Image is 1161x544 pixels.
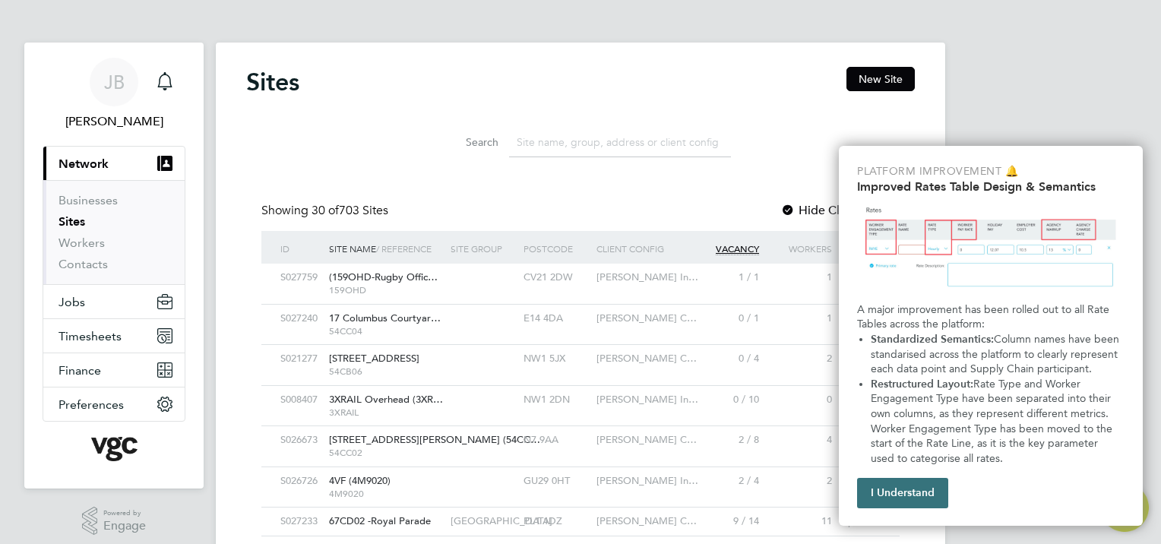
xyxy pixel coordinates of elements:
[836,231,884,266] div: Status
[43,58,185,131] a: Go to account details
[520,508,593,536] div: PL1 1DZ
[59,363,101,378] span: Finance
[329,514,431,527] span: 67CD02 -Royal Parade
[763,305,836,333] div: 1
[59,329,122,343] span: Timesheets
[871,378,1115,465] span: Rate Type and Worker Engagement Type have been separated into their own columns, as they represen...
[451,514,552,527] span: [GEOGRAPHIC_DATA]
[329,284,443,296] span: 159OHD
[690,345,763,373] div: 0 / 4
[763,264,836,292] div: 1
[596,474,698,487] span: [PERSON_NAME] In…
[520,467,593,495] div: GU29 0HT
[329,488,443,500] span: 4M9020
[59,257,108,271] a: Contacts
[277,467,325,495] div: S026726
[857,179,1125,194] h2: Improved Rates Table Design & Semantics
[520,264,593,292] div: CV21 2DW
[329,352,419,365] span: [STREET_ADDRESS]
[59,214,85,229] a: Sites
[509,128,731,157] input: Site name, group, address or client config
[690,386,763,414] div: 0 / 10
[690,467,763,495] div: 2 / 4
[836,345,884,373] div: Open
[376,242,432,255] span: / Reference
[59,397,124,412] span: Preferences
[312,203,339,218] span: 30 of
[690,508,763,536] div: 9 / 14
[690,426,763,454] div: 2 / 8
[596,352,697,365] span: [PERSON_NAME] C…
[329,474,391,487] span: 4VF (4M9020)
[329,433,540,446] span: [STREET_ADDRESS][PERSON_NAME] (54CC…
[277,345,325,373] div: S021277
[763,231,836,266] div: Workers
[520,426,593,454] div: N7 9AA
[43,437,185,461] a: Go to home page
[520,231,593,266] div: Postcode
[839,146,1143,526] div: Improved Rate Table Semantics
[329,406,443,419] span: 3XRAIL
[596,312,697,324] span: [PERSON_NAME] C…
[59,157,109,171] span: Network
[857,302,1125,332] p: A major improvement has been rolled out to all Rate Tables across the platform:
[763,386,836,414] div: 0
[871,333,1122,375] span: Column names have been standarised across the platform to clearly represent each data point and S...
[104,72,125,92] span: JB
[836,467,884,495] div: Open
[277,508,325,536] div: S027233
[871,333,994,346] strong: Standardized Semantics:
[91,437,138,461] img: vgcgroup-logo-retina.png
[246,67,299,97] h2: Sites
[763,508,836,536] div: 11
[277,231,325,266] div: ID
[103,520,146,533] span: Engage
[329,365,443,378] span: 54CB06
[596,433,697,446] span: [PERSON_NAME] C…
[329,270,438,283] span: (159OHD-Rugby Offic…
[520,345,593,373] div: NW1 5JX
[59,236,105,250] a: Workers
[329,312,441,324] span: 17 Columbus Courtyar…
[59,295,85,309] span: Jobs
[857,164,1125,179] p: Platform Improvement 🔔
[596,514,697,527] span: [PERSON_NAME] C…
[857,200,1125,296] img: Updated Rates Table Design & Semantics
[690,264,763,292] div: 1 / 1
[780,203,897,218] label: Hide Closed Sites
[277,264,325,292] div: S027759
[312,203,388,218] span: 703 Sites
[329,447,443,459] span: 54CC02
[763,345,836,373] div: 2
[871,378,973,391] strong: Restructured Layout:
[763,467,836,495] div: 2
[836,508,884,536] div: Open
[763,426,836,454] div: 4
[430,135,498,149] label: Search
[836,426,884,454] div: Open
[43,112,185,131] span: James Burke
[593,231,690,266] div: Client Config
[520,386,593,414] div: NW1 2DN
[716,242,759,255] span: Vacancy
[325,231,447,266] div: Site Name
[836,305,884,333] div: Open
[277,386,325,414] div: S008407
[690,305,763,333] div: 0 / 1
[520,305,593,333] div: E14 4DA
[329,393,443,406] span: 3XRAIL Overhead (3XR…
[277,305,325,333] div: S027240
[24,43,204,489] nav: Main navigation
[261,203,391,219] div: Showing
[596,270,698,283] span: [PERSON_NAME] In…
[857,478,948,508] button: I Understand
[836,386,884,414] div: Open
[846,67,915,91] button: New Site
[447,231,520,266] div: Site Group
[836,264,884,292] div: Open
[329,325,443,337] span: 54CC04
[596,393,698,406] span: [PERSON_NAME] In…
[103,507,146,520] span: Powered by
[277,426,325,454] div: S026673
[59,193,118,207] a: Businesses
